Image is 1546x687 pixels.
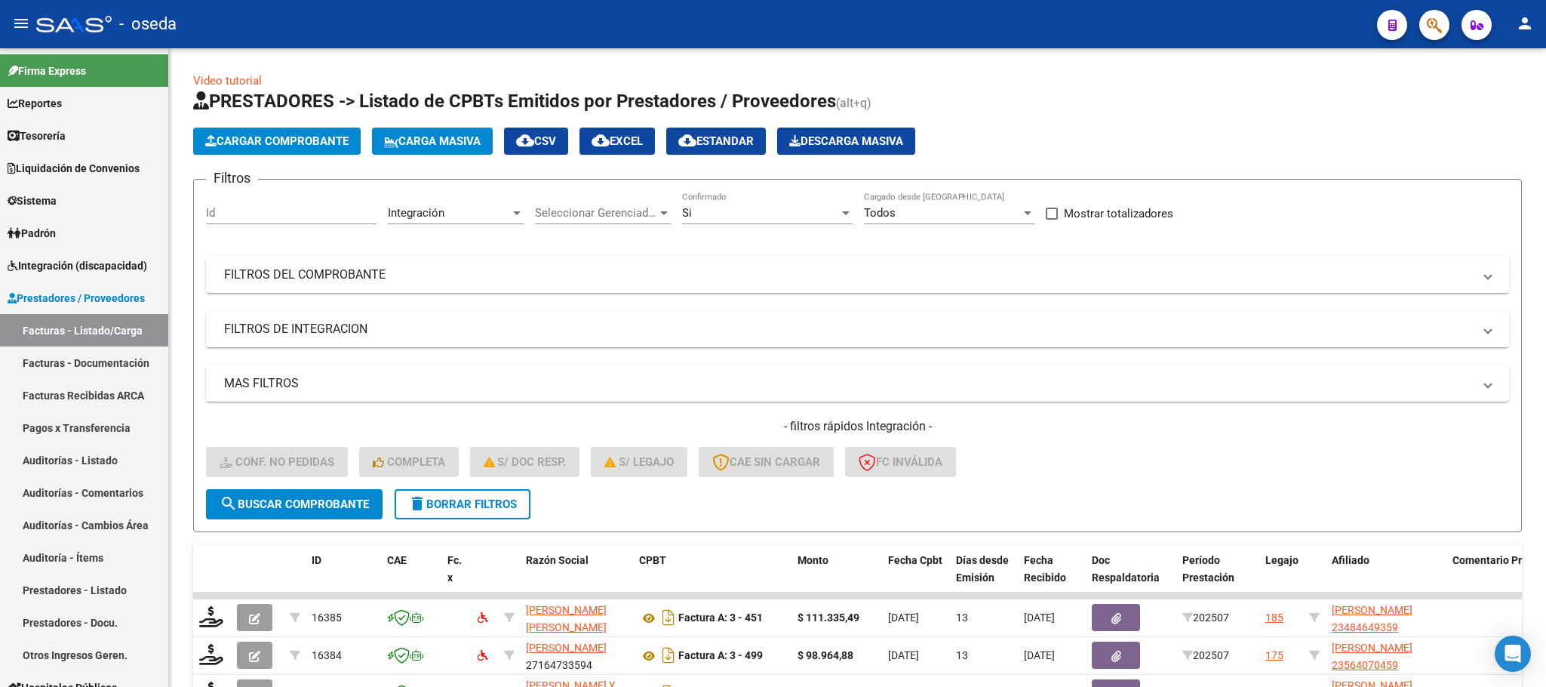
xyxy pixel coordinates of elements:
[387,554,407,566] span: CAE
[1326,544,1446,611] datatable-header-cell: Afiliado
[633,544,791,611] datatable-header-cell: CPBT
[1265,609,1283,627] div: 185
[12,14,30,32] mat-icon: menu
[712,455,820,469] span: CAE SIN CARGAR
[859,455,942,469] span: FC Inválida
[408,498,517,511] span: Borrar Filtros
[526,604,607,633] span: [PERSON_NAME] [PERSON_NAME]
[882,544,950,611] datatable-header-cell: Fecha Cpbt
[206,365,1509,402] mat-expansion-panel-header: MAS FILTROS
[206,168,258,189] h3: Filtros
[224,266,1473,283] mat-panel-title: FILTROS DEL COMPROBANTE
[956,649,968,661] span: 13
[119,8,177,41] span: - oseda
[1176,544,1259,611] datatable-header-cell: Período Prestación
[678,650,763,662] strong: Factura A: 3 - 499
[206,418,1509,435] h4: - filtros rápidos Integración -
[1182,554,1234,584] span: Período Prestación
[888,554,942,566] span: Fecha Cpbt
[372,128,493,155] button: Carga Masiva
[8,225,56,242] span: Padrón
[777,128,915,155] app-download-masive: Descarga masiva de comprobantes (adjuntos)
[359,447,459,477] button: Completa
[1092,554,1160,584] span: Doc Respaldatoria
[678,131,696,149] mat-icon: cloud_download
[206,257,1509,293] mat-expansion-panel-header: FILTROS DEL COMPROBANTE
[791,544,882,611] datatable-header-cell: Monto
[956,554,1009,584] span: Días desde Emisión
[1064,205,1173,223] span: Mostrar totalizadores
[395,489,530,519] button: Borrar Filtros
[306,544,381,611] datatable-header-cell: ID
[220,498,369,511] span: Buscar Comprobante
[592,131,610,149] mat-icon: cloud_download
[639,554,666,566] span: CPBT
[591,447,687,477] button: S/ legajo
[447,554,462,584] span: Fc. x
[206,311,1509,347] mat-expansion-panel-header: FILTROS DE INTEGRACION
[1024,612,1055,624] span: [DATE]
[384,134,481,148] span: Carga Masiva
[388,206,444,220] span: Integración
[193,91,836,112] span: PRESTADORES -> Listado de CPBTs Emitidos por Prestadores / Proveedores
[484,455,567,469] span: S/ Doc Resp.
[699,447,834,477] button: CAE SIN CARGAR
[526,639,627,671] div: 27164733594
[8,193,57,209] span: Sistema
[798,649,853,661] strong: $ 98.964,88
[798,554,828,566] span: Monto
[526,554,589,566] span: Razón Social
[956,612,968,624] span: 13
[950,544,1018,611] datatable-header-cell: Días desde Emisión
[224,375,1473,392] mat-panel-title: MAS FILTROS
[579,128,655,155] button: EXCEL
[836,96,871,110] span: (alt+q)
[888,612,919,624] span: [DATE]
[678,134,754,148] span: Estandar
[535,206,657,220] span: Seleccionar Gerenciador
[666,128,766,155] button: Estandar
[659,643,678,667] i: Descargar documento
[516,134,556,148] span: CSV
[504,128,568,155] button: CSV
[1516,14,1534,32] mat-icon: person
[381,544,441,611] datatable-header-cell: CAE
[604,455,674,469] span: S/ legajo
[1332,642,1412,671] span: [PERSON_NAME] 23564070459
[8,290,145,307] span: Prestadores / Proveedores
[1332,604,1412,633] span: [PERSON_NAME] 23484649359
[1332,554,1369,566] span: Afiliado
[312,612,342,624] span: 16385
[1018,544,1086,611] datatable-header-cell: Fecha Recibido
[1024,554,1066,584] span: Fecha Recibido
[373,455,445,469] span: Completa
[193,74,262,88] a: Video tutorial
[1265,647,1283,664] div: 175
[193,128,361,155] button: Cargar Comprobante
[205,134,349,148] span: Cargar Comprobante
[1182,612,1229,624] span: 202507
[220,455,334,469] span: Conf. no pedidas
[798,612,859,624] strong: $ 111.335,49
[777,128,915,155] button: Descarga Masiva
[659,605,678,630] i: Descargar documento
[470,447,580,477] button: S/ Doc Resp.
[682,206,692,220] span: Si
[8,257,147,274] span: Integración (discapacidad)
[224,321,1473,337] mat-panel-title: FILTROS DE INTEGRACION
[1259,544,1303,611] datatable-header-cell: Legajo
[1024,649,1055,661] span: [DATE]
[206,447,348,477] button: Conf. no pedidas
[516,131,534,149] mat-icon: cloud_download
[520,544,633,611] datatable-header-cell: Razón Social
[206,489,383,519] button: Buscar Comprobante
[526,602,627,633] div: 27326775687
[8,95,62,112] span: Reportes
[1182,649,1229,661] span: 202507
[888,649,919,661] span: [DATE]
[1495,636,1531,672] div: Open Intercom Messenger
[526,642,607,654] span: [PERSON_NAME]
[8,63,86,79] span: Firma Express
[789,134,903,148] span: Descarga Masiva
[8,160,140,177] span: Liquidación de Convenios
